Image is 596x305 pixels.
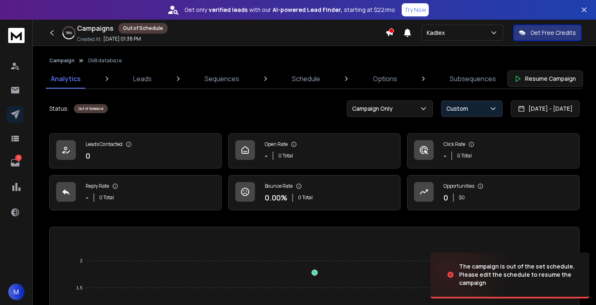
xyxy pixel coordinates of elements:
[444,141,465,148] p: Click Rate
[15,155,22,161] p: 7
[445,69,501,89] a: Subsequences
[77,23,114,33] h1: Campaigns
[292,74,320,84] p: Schedule
[86,141,123,148] p: Leads Contacted
[7,155,23,171] a: 7
[511,100,580,117] button: [DATE] - [DATE]
[80,258,82,263] tspan: 2
[444,150,446,162] p: -
[77,36,102,43] p: Created At:
[88,57,122,64] p: OVB databaze
[51,74,81,84] p: Analytics
[49,105,69,113] p: Status:
[450,74,496,84] p: Subsequences
[459,194,465,201] p: $ 0
[446,105,471,113] p: Custom
[8,28,25,43] img: logo
[8,284,25,300] button: M
[118,23,168,34] div: Out of Schedule
[103,36,141,42] p: [DATE] 01:38 PM
[407,175,580,210] a: Opportunities0$0
[49,133,222,168] a: Leads Contacted0
[86,192,89,203] p: -
[457,152,472,159] p: 0 Total
[265,192,287,203] p: 0.00 %
[184,6,395,14] p: Get only with our starting at $22/mo
[402,3,429,16] button: Try Now
[86,150,90,162] p: 0
[407,133,580,168] a: Click Rate-0 Total
[265,141,288,148] p: Open Rate
[368,69,402,89] a: Options
[513,25,582,41] button: Get Free Credits
[265,150,268,162] p: -
[76,285,82,290] tspan: 1.5
[287,69,325,89] a: Schedule
[444,183,474,189] p: Opportunities
[74,104,108,113] div: Out of Schedule
[459,262,580,287] div: The campaign is out of the set schedule. Please edit the schedule to resume the campaign
[273,6,342,14] strong: AI-powered Lead Finder,
[404,6,426,14] p: Try Now
[530,29,576,37] p: Get Free Credits
[49,175,222,210] a: Reply Rate-0 Total
[228,175,401,210] a: Bounce Rate0.00%0 Total
[49,57,75,64] button: Campaign
[66,30,72,35] p: 58 %
[427,29,448,37] p: Kadlex
[228,133,401,168] a: Open Rate-0 Total
[133,74,152,84] p: Leads
[99,194,114,201] p: 0 Total
[352,105,396,113] p: Campaign Only
[444,192,448,203] p: 0
[373,74,397,84] p: Options
[205,74,239,84] p: Sequences
[298,194,313,201] p: 0 Total
[265,183,293,189] p: Bounce Rate
[46,69,86,89] a: Analytics
[507,71,583,87] button: Resume Campaign
[278,152,293,159] p: 0 Total
[128,69,157,89] a: Leads
[430,253,512,297] img: image
[200,69,244,89] a: Sequences
[86,183,109,189] p: Reply Rate
[209,6,248,14] strong: verified leads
